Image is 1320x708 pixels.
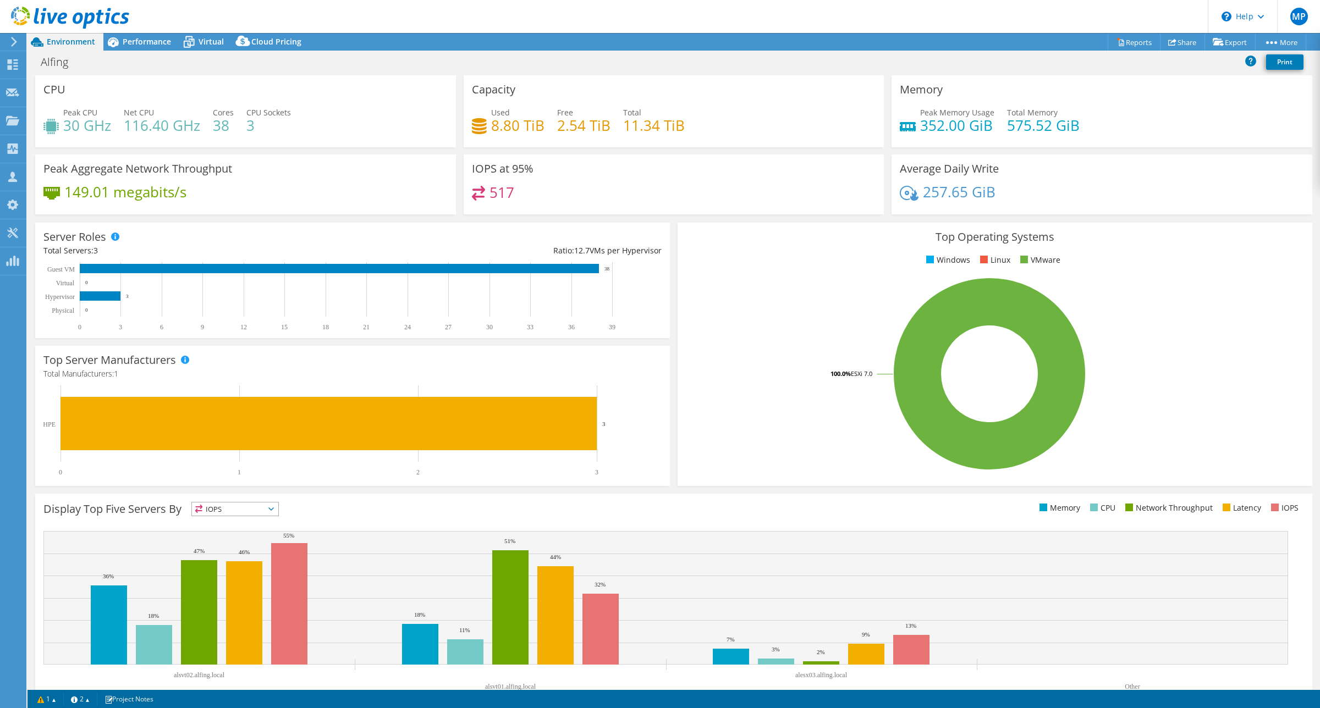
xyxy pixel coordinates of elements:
[30,692,64,706] a: 1
[52,307,74,314] text: Physical
[1220,502,1261,514] li: Latency
[1108,34,1160,51] a: Reports
[445,323,452,331] text: 27
[94,245,98,256] span: 3
[353,245,662,257] div: Ratio: VMs per Hypervisor
[238,468,241,476] text: 1
[47,265,75,273] text: Guest VM
[416,468,420,476] text: 2
[817,649,825,655] text: 2%
[920,119,994,131] h4: 352.00 GiB
[1125,683,1140,690] text: Other
[192,502,278,516] span: IOPS
[920,107,994,118] span: Peak Memory Usage
[491,119,544,131] h4: 8.80 TiB
[1123,502,1213,514] li: Network Throughput
[595,468,598,476] text: 3
[772,646,780,652] text: 3%
[43,368,662,380] h4: Total Manufacturers:
[557,107,573,118] span: Free
[1290,8,1308,25] span: MP
[148,612,159,619] text: 18%
[862,631,870,638] text: 9%
[281,323,288,331] text: 15
[124,107,154,118] span: Net CPU
[1222,12,1231,21] svg: \n
[36,56,85,68] h1: Alfing
[686,231,1304,243] h3: Top Operating Systems
[550,554,561,560] text: 44%
[246,119,291,131] h4: 3
[459,627,470,633] text: 11%
[1160,34,1205,51] a: Share
[59,468,62,476] text: 0
[900,84,943,96] h3: Memory
[1018,254,1060,266] li: VMware
[213,119,234,131] h4: 38
[124,119,200,131] h4: 116.40 GHz
[56,279,75,287] text: Virtual
[1037,502,1080,514] li: Memory
[199,36,224,47] span: Virtual
[1204,34,1256,51] a: Export
[557,119,610,131] h4: 2.54 TiB
[251,36,301,47] span: Cloud Pricing
[727,636,735,643] text: 7%
[604,266,610,272] text: 38
[831,369,851,378] tspan: 100.0%
[43,354,176,366] h3: Top Server Manufacturers
[63,107,97,118] span: Peak CPU
[45,293,75,301] text: Hypervisor
[472,84,515,96] h3: Capacity
[490,186,514,198] h4: 517
[119,323,122,331] text: 3
[414,611,425,618] text: 18%
[201,323,204,331] text: 9
[63,119,111,131] h4: 30 GHz
[43,231,106,243] h3: Server Roles
[1255,34,1306,51] a: More
[194,547,205,554] text: 47%
[239,549,250,555] text: 46%
[126,294,129,299] text: 3
[491,107,510,118] span: Used
[363,323,370,331] text: 21
[486,323,493,331] text: 30
[43,84,65,96] h3: CPU
[900,163,999,175] h3: Average Daily Write
[905,622,916,629] text: 13%
[568,323,575,331] text: 36
[851,369,872,378] tspan: ESXi 7.0
[485,683,536,690] text: alsvt01.alfing.local
[527,323,533,331] text: 33
[246,107,291,118] span: CPU Sockets
[78,323,81,331] text: 0
[103,573,114,579] text: 36%
[174,671,225,679] text: alsvt02.alfing.local
[574,245,590,256] span: 12.7
[1087,502,1115,514] li: CPU
[43,245,353,257] div: Total Servers:
[64,186,186,198] h4: 149.01 megabits/s
[504,538,515,544] text: 51%
[43,163,232,175] h3: Peak Aggregate Network Throughput
[1266,54,1303,70] a: Print
[623,107,641,118] span: Total
[160,323,163,331] text: 6
[123,36,171,47] span: Performance
[595,581,606,588] text: 32%
[923,186,996,198] h4: 257.65 GiB
[97,692,161,706] a: Project Notes
[602,421,606,427] text: 3
[63,692,97,706] a: 2
[114,368,118,379] span: 1
[923,254,970,266] li: Windows
[213,107,234,118] span: Cores
[1007,107,1058,118] span: Total Memory
[404,323,411,331] text: 24
[322,323,329,331] text: 18
[795,671,848,679] text: alesx03.alfing.local
[240,323,247,331] text: 12
[609,323,615,331] text: 39
[47,36,95,47] span: Environment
